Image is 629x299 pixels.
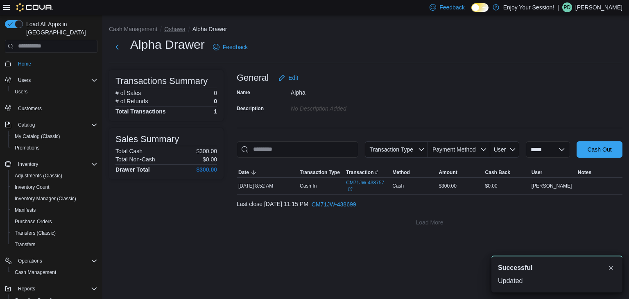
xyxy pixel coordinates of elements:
span: Promotions [15,145,40,151]
span: Users [11,87,97,97]
a: Adjustments (Classic) [11,171,66,181]
span: Users [18,77,31,84]
span: Transaction Type [300,169,340,176]
button: Users [15,75,34,85]
span: PD [564,2,571,12]
span: Cash Back [485,169,510,176]
span: Load More [416,218,443,227]
span: Date [238,169,249,176]
button: User [530,168,576,177]
span: Reports [18,285,35,292]
button: Reports [15,284,38,294]
span: My Catalog (Classic) [15,133,60,140]
button: Date [237,168,298,177]
span: CM71JW-438699 [312,200,356,208]
input: Dark Mode [471,3,489,12]
a: Inventory Count [11,182,53,192]
span: Inventory [18,161,38,168]
span: Customers [18,105,42,112]
p: Cash In [300,183,317,189]
button: Next [109,39,125,55]
h6: # of Sales [115,90,141,96]
span: My Catalog (Classic) [11,131,97,141]
h4: Total Transactions [115,108,166,115]
span: Notes [578,169,591,176]
span: Operations [15,256,97,266]
nav: An example of EuiBreadcrumbs [109,25,622,35]
button: Users [8,86,101,97]
span: [PERSON_NAME] [532,183,572,189]
button: Transfers (Classic) [8,227,101,239]
h6: Total Cash [115,148,143,154]
a: Transfers [11,240,38,249]
span: Cash Management [11,267,97,277]
button: Purchase Orders [8,216,101,227]
button: Transaction Type [365,141,428,158]
button: Manifests [8,204,101,216]
span: Reports [15,284,97,294]
p: 0 [214,98,217,104]
button: Adjustments (Classic) [8,170,101,181]
button: CM71JW-438699 [308,196,360,213]
label: Description [237,105,264,112]
button: Notes [576,168,622,177]
button: Payment Method [428,141,490,158]
span: Purchase Orders [15,218,52,225]
button: Operations [15,256,45,266]
span: Feedback [223,43,248,51]
span: Inventory Count [15,184,50,190]
span: Customers [15,103,97,113]
button: Alpha Drawer [192,26,227,32]
button: User [490,141,519,158]
div: No Description added [291,102,400,112]
button: Users [2,75,101,86]
button: Transaction # [344,168,391,177]
div: Alpha [291,86,400,96]
a: Inventory Manager (Classic) [11,194,79,204]
span: Users [15,75,97,85]
p: $300.00 [196,148,217,154]
span: Inventory [15,159,97,169]
div: Last close [DATE] 11:15 PM [237,196,622,213]
button: Cash Management [109,26,157,32]
button: Load More [237,214,622,231]
span: Users [15,88,27,95]
button: Cash Back [484,168,530,177]
input: This is a search bar. As you type, the results lower in the page will automatically filter. [237,141,358,158]
button: Operations [2,255,101,267]
button: Edit [275,70,301,86]
p: | [557,2,559,12]
button: Promotions [8,142,101,154]
h1: Alpha Drawer [130,36,205,53]
button: Inventory Count [8,181,101,193]
span: Catalog [15,120,97,130]
button: Reports [2,283,101,294]
a: Promotions [11,143,43,153]
div: Paige Dyck [562,2,572,12]
h4: 1 [214,108,217,115]
div: [DATE] 8:52 AM [237,181,298,191]
button: Transfers [8,239,101,250]
span: User [532,169,543,176]
button: My Catalog (Classic) [8,131,101,142]
span: Home [15,59,97,69]
span: Transfers [15,241,35,248]
span: Cash Out [587,145,611,154]
span: Transfers [11,240,97,249]
button: Method [391,168,437,177]
span: Load All Apps in [GEOGRAPHIC_DATA] [23,20,97,36]
p: [PERSON_NAME] [575,2,622,12]
span: Catalog [18,122,35,128]
a: Cash Management [11,267,59,277]
span: Transaction # [346,169,378,176]
span: User [494,146,506,153]
a: CM71JW-438757External link [346,179,389,193]
a: Feedback [210,39,251,55]
span: Feedback [439,3,464,11]
span: Cash Management [15,269,56,276]
span: Adjustments (Classic) [11,171,97,181]
span: Home [18,61,31,67]
span: Inventory Manager (Classic) [15,195,76,202]
span: Successful [498,263,532,273]
a: Manifests [11,205,39,215]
